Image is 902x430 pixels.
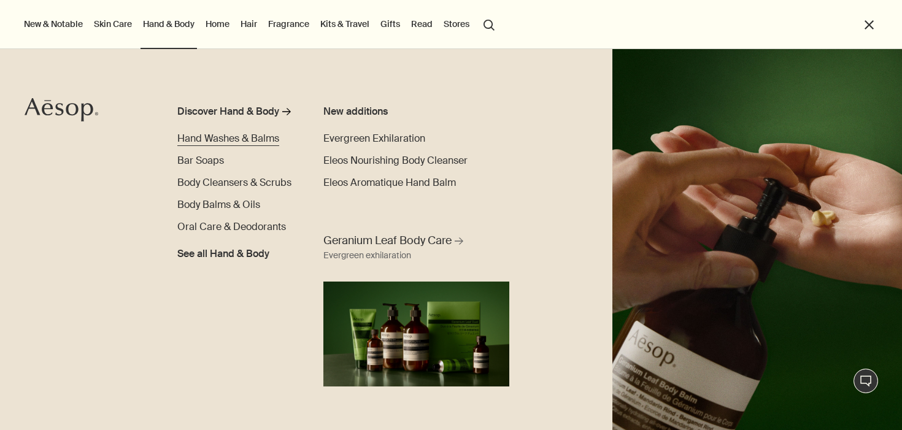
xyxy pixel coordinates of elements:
[862,18,876,32] button: Close the Menu
[478,12,500,36] button: Open search
[177,153,224,168] a: Bar Soaps
[266,16,312,32] a: Fragrance
[177,131,279,146] a: Hand Washes & Balms
[323,248,411,263] div: Evergreen exhilaration
[177,104,296,124] a: Discover Hand & Body
[177,198,260,211] span: Body Balms & Oils
[177,220,286,234] a: Oral Care & Deodorants
[854,369,878,393] button: Live Assistance
[177,132,279,145] span: Hand Washes & Balms
[177,154,224,167] span: Bar Soaps
[441,16,472,32] button: Stores
[177,220,286,233] span: Oral Care & Deodorants
[177,198,260,212] a: Body Balms & Oils
[323,233,452,248] span: Geranium Leaf Body Care
[91,16,134,32] a: Skin Care
[177,247,269,261] span: See all Hand & Body
[177,104,279,119] div: Discover Hand & Body
[238,16,260,32] a: Hair
[320,230,513,386] a: Geranium Leaf Body Care Evergreen exhilarationFull range of Geranium Leaf products displaying aga...
[323,153,468,168] a: Eleos Nourishing Body Cleanser
[323,104,468,119] div: New additions
[612,49,902,430] img: A hand holding the pump dispensing Geranium Leaf Body Balm on to hand.
[323,131,425,146] a: Evergreen Exhilaration
[203,16,232,32] a: Home
[177,175,291,190] a: Body Cleansers & Scrubs
[141,16,197,32] a: Hand & Body
[323,154,468,167] span: Eleos Nourishing Body Cleanser
[323,175,456,190] a: Eleos Aromatique Hand Balm
[21,94,101,128] a: Aesop
[21,16,85,32] button: New & Notable
[323,176,456,189] span: Eleos Aromatique Hand Balm
[318,16,372,32] a: Kits & Travel
[409,16,435,32] a: Read
[177,242,269,261] a: See all Hand & Body
[177,176,291,189] span: Body Cleansers & Scrubs
[323,132,425,145] span: Evergreen Exhilaration
[378,16,403,32] a: Gifts
[25,98,98,122] svg: Aesop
